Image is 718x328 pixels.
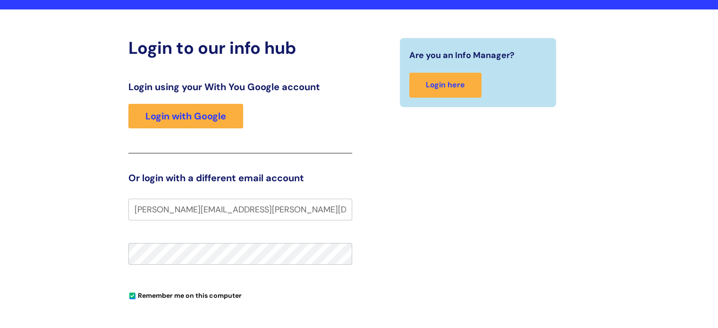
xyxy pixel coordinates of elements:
h2: Login to our info hub [128,38,352,58]
label: Remember me on this computer [128,289,242,300]
input: Remember me on this computer [129,293,135,299]
input: Your e-mail address [128,199,352,220]
div: You can uncheck this option if you're logging in from a shared device [128,287,352,303]
a: Login with Google [128,104,243,128]
h3: Or login with a different email account [128,172,352,184]
span: Are you an Info Manager? [409,48,515,63]
h3: Login using your With You Google account [128,81,352,93]
a: Login here [409,73,481,98]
